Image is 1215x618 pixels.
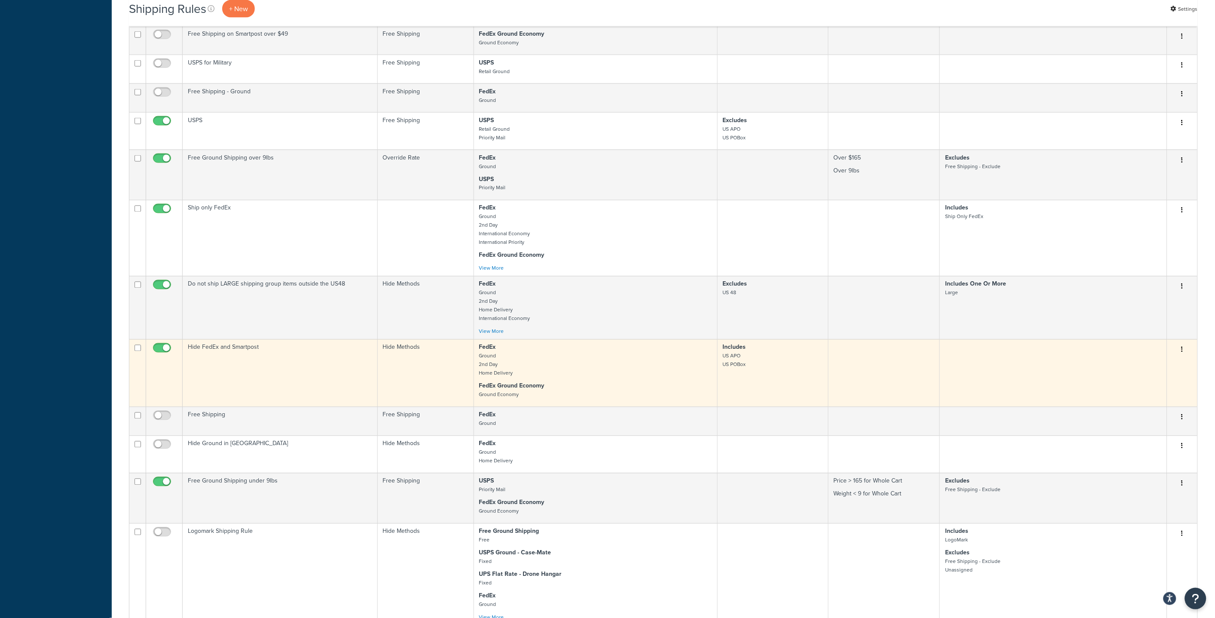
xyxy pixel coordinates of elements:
[378,112,474,150] td: Free Shipping
[479,203,496,212] strong: FedEx
[723,280,747,289] strong: Excludes
[183,473,378,523] td: Free Ground Shipping under 9lbs
[723,125,746,141] small: US APO US POBox
[945,486,1001,494] small: Free Shipping - Exclude
[479,87,496,96] strong: FedEx
[479,352,513,377] small: Ground 2nd Day Home Delivery
[479,289,530,323] small: Ground 2nd Day Home Delivery International Economy
[479,507,519,515] small: Ground Economy
[479,213,530,246] small: Ground 2nd Day International Economy International Priority
[945,289,958,297] small: Large
[1171,3,1198,15] a: Settings
[945,163,1001,170] small: Free Shipping - Exclude
[479,251,545,260] strong: FedEx Ground Economy
[479,536,490,544] small: Free
[945,527,968,536] strong: Includes
[378,473,474,523] td: Free Shipping
[479,58,494,67] strong: USPS
[945,153,970,162] strong: Excludes
[183,200,378,276] td: Ship only FedEx
[479,184,506,192] small: Priority Mail
[945,203,968,212] strong: Includes
[479,527,539,536] strong: Free Ground Shipping
[479,175,494,184] strong: USPS
[183,276,378,339] td: Do not ship LARGE shipping group items outside the US48
[378,55,474,83] td: Free Shipping
[834,166,934,175] p: Over 9lbs
[479,477,494,486] strong: USPS
[829,150,940,200] td: Over $165
[945,536,968,544] small: LogoMark
[183,83,378,112] td: Free Shipping - Ground
[945,213,983,221] small: Ship Only FedEx
[829,473,940,523] td: Price > 165 for Whole Cart
[378,26,474,55] td: Free Shipping
[479,116,494,125] strong: USPS
[723,343,746,352] strong: Includes
[378,436,474,473] td: Hide Methods
[479,420,496,427] small: Ground
[479,29,545,38] strong: FedEx Ground Economy
[183,26,378,55] td: Free Shipping on Smartpost over $49
[945,548,970,557] strong: Excludes
[183,407,378,436] td: Free Shipping
[479,498,545,507] strong: FedEx Ground Economy
[479,439,496,448] strong: FedEx
[479,410,496,419] strong: FedEx
[479,548,551,557] strong: USPS Ground - Case-Mate
[479,591,496,600] strong: FedEx
[479,264,504,272] a: View More
[479,153,496,162] strong: FedEx
[479,449,513,465] small: Ground Home Delivery
[378,150,474,200] td: Override Rate
[183,339,378,407] td: Hide FedEx and Smartpost
[479,68,510,75] small: Retail Ground
[479,39,519,46] small: Ground Economy
[129,0,206,17] h1: Shipping Rules
[834,490,934,498] p: Weight < 9 for Whole Cart
[479,96,496,104] small: Ground
[479,381,545,390] strong: FedEx Ground Economy
[183,150,378,200] td: Free Ground Shipping over 9lbs
[479,343,496,352] strong: FedEx
[945,558,1001,574] small: Free Shipping - Exclude Unassigned
[479,280,496,289] strong: FedEx
[723,289,737,297] small: US 48
[479,163,496,170] small: Ground
[378,407,474,436] td: Free Shipping
[183,436,378,473] td: Hide Ground in [GEOGRAPHIC_DATA]
[479,125,510,141] small: Retail Ground Priority Mail
[378,276,474,339] td: Hide Methods
[479,558,492,566] small: Fixed
[378,339,474,407] td: Hide Methods
[1185,588,1206,609] button: Open Resource Center
[723,352,746,369] small: US APO US POBox
[479,391,519,399] small: Ground Economy
[479,579,492,587] small: Fixed
[479,601,496,609] small: Ground
[479,328,504,335] a: View More
[723,116,747,125] strong: Excludes
[183,55,378,83] td: USPS for Military
[378,83,474,112] td: Free Shipping
[945,280,1006,289] strong: Includes One Or More
[479,570,562,579] strong: UPS Flat Rate - Drone Hangar
[479,486,506,494] small: Priority Mail
[183,112,378,150] td: USPS
[945,477,970,486] strong: Excludes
